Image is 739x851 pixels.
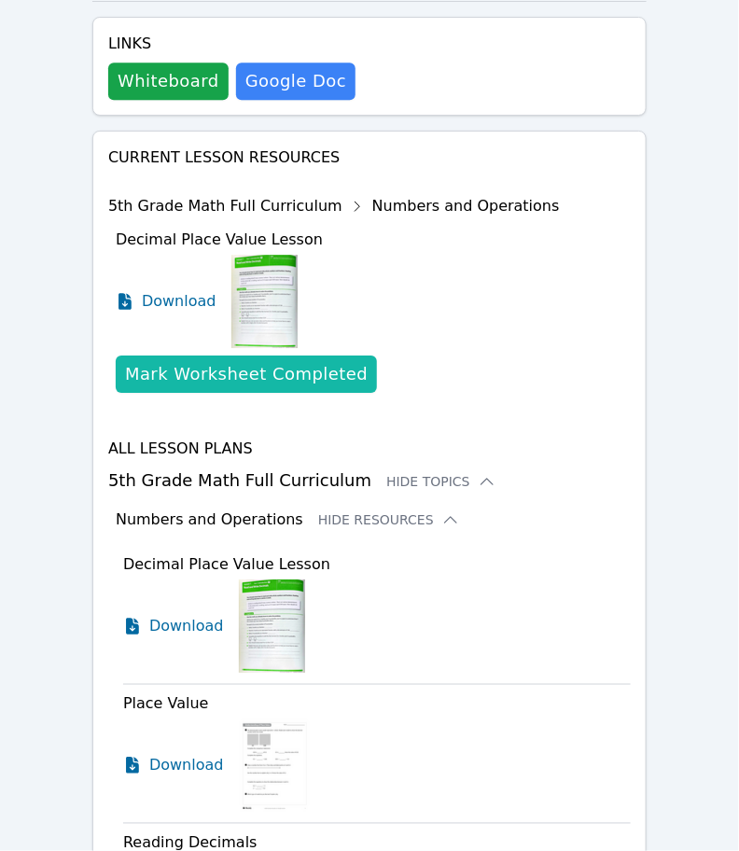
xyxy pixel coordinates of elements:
[116,255,216,348] a: Download
[108,63,229,100] button: Whiteboard
[142,290,216,313] span: Download
[123,718,224,812] a: Download
[123,833,258,851] span: Reading Decimals
[149,615,224,637] span: Download
[116,509,303,531] h3: Numbers and Operations
[236,63,356,100] a: Google Doc
[108,33,356,55] h4: Links
[123,579,224,673] a: Download
[386,472,496,491] button: Hide Topics
[318,510,460,529] button: Hide Resources
[108,438,631,460] h4: All Lesson Plans
[123,555,330,573] span: Decimal Place Value Lesson
[108,467,631,494] h3: 5th Grade Math Full Curriculum
[125,361,368,387] div: Mark Worksheet Completed
[239,579,305,673] img: Decimal Place Value Lesson
[116,230,323,248] span: Decimal Place Value Lesson
[108,191,560,221] div: 5th Grade Math Full Curriculum Numbers and Operations
[239,718,311,812] img: Place Value
[149,754,224,776] span: Download
[123,694,209,712] span: Place Value
[231,255,298,348] img: Decimal Place Value Lesson
[116,356,377,393] button: Mark Worksheet Completed
[108,146,631,169] h4: Current Lesson Resources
